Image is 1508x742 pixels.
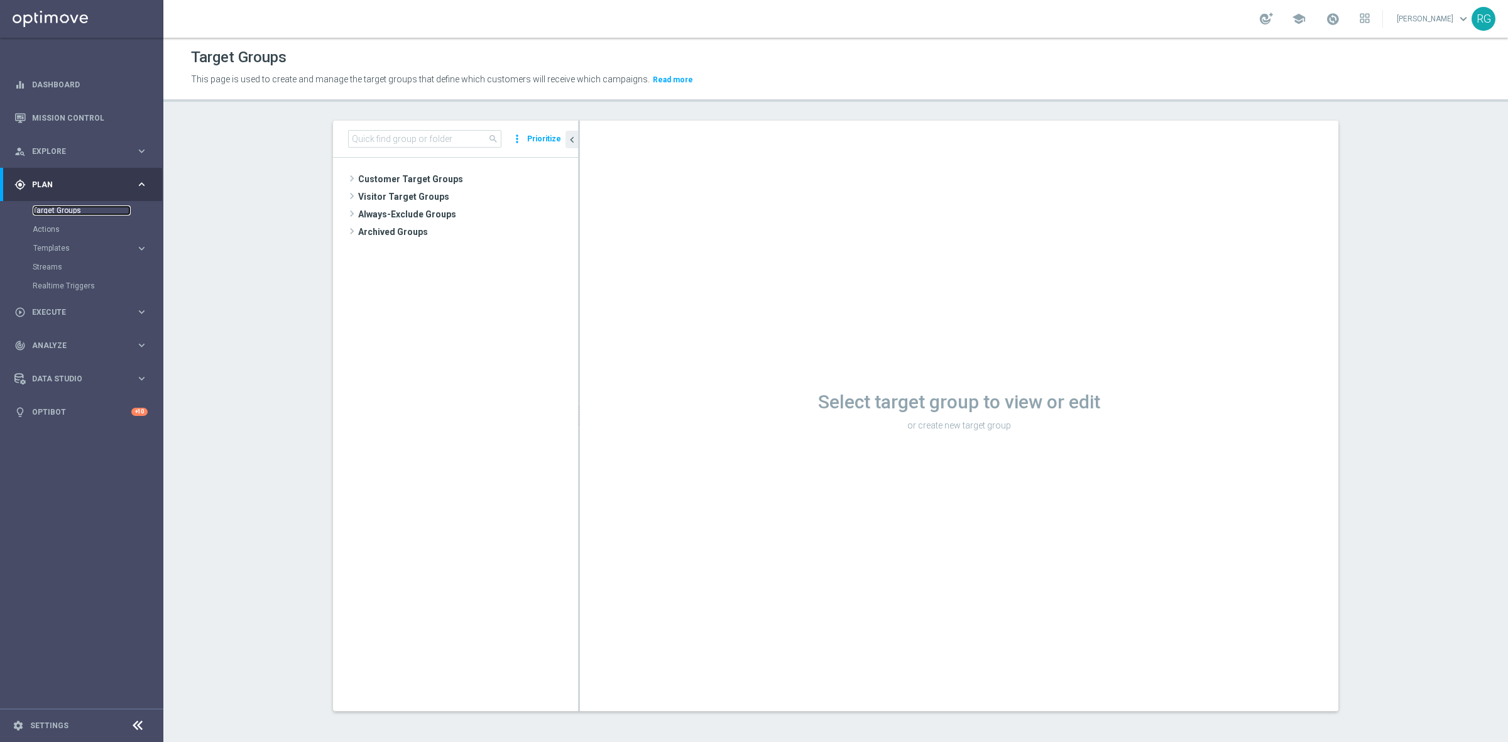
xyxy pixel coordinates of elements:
[14,79,26,90] i: equalizer
[191,48,287,67] h1: Target Groups
[33,243,148,253] button: Templates keyboard_arrow_right
[1396,9,1472,28] a: [PERSON_NAME]keyboard_arrow_down
[136,178,148,190] i: keyboard_arrow_right
[32,181,136,188] span: Plan
[32,308,136,316] span: Execute
[358,205,578,223] span: Always-Exclude Groups
[33,239,162,258] div: Templates
[14,374,148,384] button: Data Studio keyboard_arrow_right
[358,223,578,241] span: Archived Groups
[1456,12,1470,26] span: keyboard_arrow_down
[33,281,131,291] a: Realtime Triggers
[32,101,148,134] a: Mission Control
[33,276,162,295] div: Realtime Triggers
[14,146,136,157] div: Explore
[358,170,578,188] span: Customer Target Groups
[14,80,148,90] button: equalizer Dashboard
[32,68,148,101] a: Dashboard
[14,307,136,318] div: Execute
[14,340,26,351] i: track_changes
[14,68,148,101] div: Dashboard
[580,420,1338,431] p: or create new target group
[14,146,148,156] button: person_search Explore keyboard_arrow_right
[136,243,148,254] i: keyboard_arrow_right
[14,101,148,134] div: Mission Control
[131,408,148,416] div: +10
[14,407,148,417] button: lightbulb Optibot +10
[358,188,578,205] span: Visitor Target Groups
[13,720,24,731] i: settings
[191,74,650,84] span: This page is used to create and manage the target groups that define which customers will receive...
[14,341,148,351] button: track_changes Analyze keyboard_arrow_right
[33,258,162,276] div: Streams
[14,113,148,123] button: Mission Control
[33,224,131,234] a: Actions
[525,131,563,148] button: Prioritize
[136,373,148,385] i: keyboard_arrow_right
[14,406,26,418] i: lightbulb
[33,262,131,272] a: Streams
[14,146,26,157] i: person_search
[33,205,131,216] a: Target Groups
[33,201,162,220] div: Target Groups
[33,244,123,252] span: Templates
[1292,12,1306,26] span: school
[488,134,498,144] span: search
[1472,7,1495,31] div: RG
[14,179,26,190] i: gps_fixed
[136,339,148,351] i: keyboard_arrow_right
[136,306,148,318] i: keyboard_arrow_right
[30,722,68,729] a: Settings
[14,180,148,190] button: gps_fixed Plan keyboard_arrow_right
[33,220,162,239] div: Actions
[14,307,148,317] button: play_circle_outline Execute keyboard_arrow_right
[566,134,578,146] i: chevron_left
[14,179,136,190] div: Plan
[348,130,501,148] input: Quick find group or folder
[33,244,136,252] div: Templates
[32,395,131,428] a: Optibot
[32,375,136,383] span: Data Studio
[136,145,148,157] i: keyboard_arrow_right
[14,373,136,385] div: Data Studio
[14,307,26,318] i: play_circle_outline
[652,73,694,87] button: Read more
[32,148,136,155] span: Explore
[32,342,136,349] span: Analyze
[14,395,148,428] div: Optibot
[580,391,1338,413] h1: Select target group to view or edit
[511,130,523,148] i: more_vert
[565,131,578,148] button: chevron_left
[14,340,136,351] div: Analyze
